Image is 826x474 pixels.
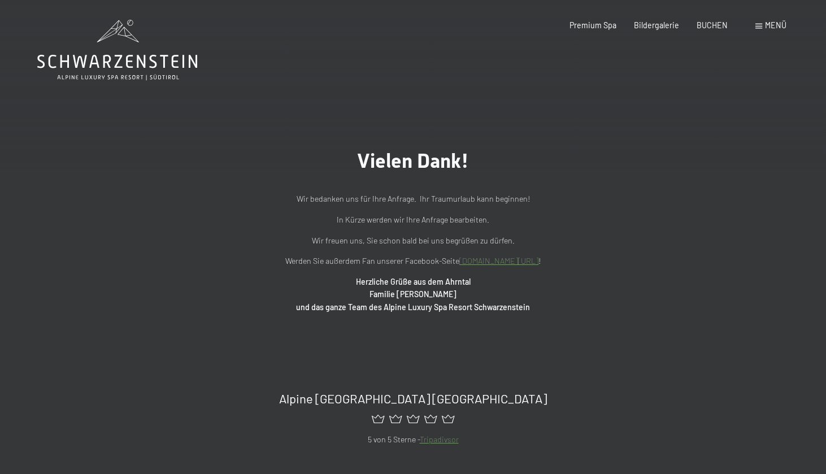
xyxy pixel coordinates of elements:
[164,193,662,206] p: Wir bedanken uns für Ihre Anfrage. Ihr Traumurlaub kann beginnen!
[164,214,662,227] p: In Kürze werden wir Ihre Anfrage bearbeiten.
[765,20,786,30] span: Menü
[164,255,662,268] p: Werden Sie außerdem Fan unserer Facebook-Seite !
[569,20,616,30] a: Premium Spa
[73,433,752,446] p: 5 von 5 Sterne -
[634,20,679,30] a: Bildergalerie
[357,149,469,172] span: Vielen Dank!
[459,256,538,266] a: [DOMAIN_NAME][URL]
[164,234,662,247] p: Wir freuen uns, Sie schon bald bei uns begrüßen zu dürfen.
[296,277,530,312] strong: Herzliche Grüße aus dem Ahrntal Familie [PERSON_NAME] und das ganze Team des Alpine Luxury Spa Re...
[697,20,728,30] a: BUCHEN
[279,391,547,406] span: Alpine [GEOGRAPHIC_DATA] [GEOGRAPHIC_DATA]
[420,434,459,444] a: Tripadivsor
